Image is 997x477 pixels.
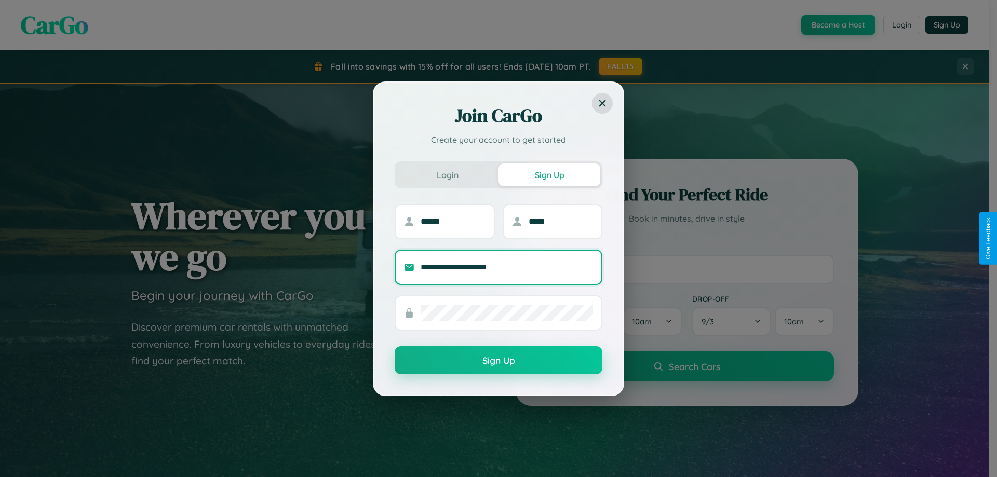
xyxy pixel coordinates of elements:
button: Sign Up [498,163,600,186]
button: Sign Up [395,346,602,374]
h2: Join CarGo [395,103,602,128]
button: Login [397,163,498,186]
p: Create your account to get started [395,133,602,146]
div: Give Feedback [985,217,992,260]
